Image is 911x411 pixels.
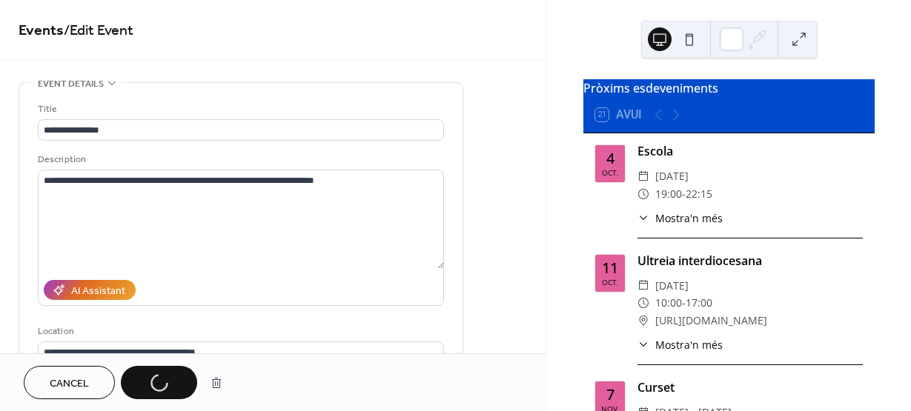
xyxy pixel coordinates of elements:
[637,337,649,352] div: ​
[602,278,619,286] div: Oct.
[686,294,712,312] span: 17:00
[38,152,441,167] div: Description
[637,252,863,270] div: Ultreia interdiocesana
[50,376,89,392] span: Cancel
[24,366,115,399] button: Cancel
[64,16,133,45] span: / Edit Event
[655,210,723,226] span: Mostra'n més
[655,167,689,185] span: [DATE]
[655,185,682,203] span: 19:00
[682,185,686,203] span: -
[637,210,723,226] button: ​Mostra'n més
[583,79,875,97] div: Pròxims esdeveniments
[606,387,614,402] div: 7
[38,76,104,92] span: Event details
[655,337,723,352] span: Mostra'n més
[637,312,649,330] div: ​
[602,169,619,176] div: Oct.
[655,294,682,312] span: 10:00
[655,312,767,330] span: [URL][DOMAIN_NAME]
[44,280,136,300] button: AI Assistant
[637,337,723,352] button: ​Mostra'n més
[602,261,618,275] div: 11
[606,151,614,166] div: 4
[38,324,441,339] div: Location
[38,101,441,117] div: Title
[637,185,649,203] div: ​
[637,378,863,396] div: Curset
[637,210,649,226] div: ​
[637,277,649,295] div: ​
[655,277,689,295] span: [DATE]
[19,16,64,45] a: Events
[686,185,712,203] span: 22:15
[637,142,863,160] div: Escola
[637,167,649,185] div: ​
[637,294,649,312] div: ​
[71,284,125,299] div: AI Assistant
[682,294,686,312] span: -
